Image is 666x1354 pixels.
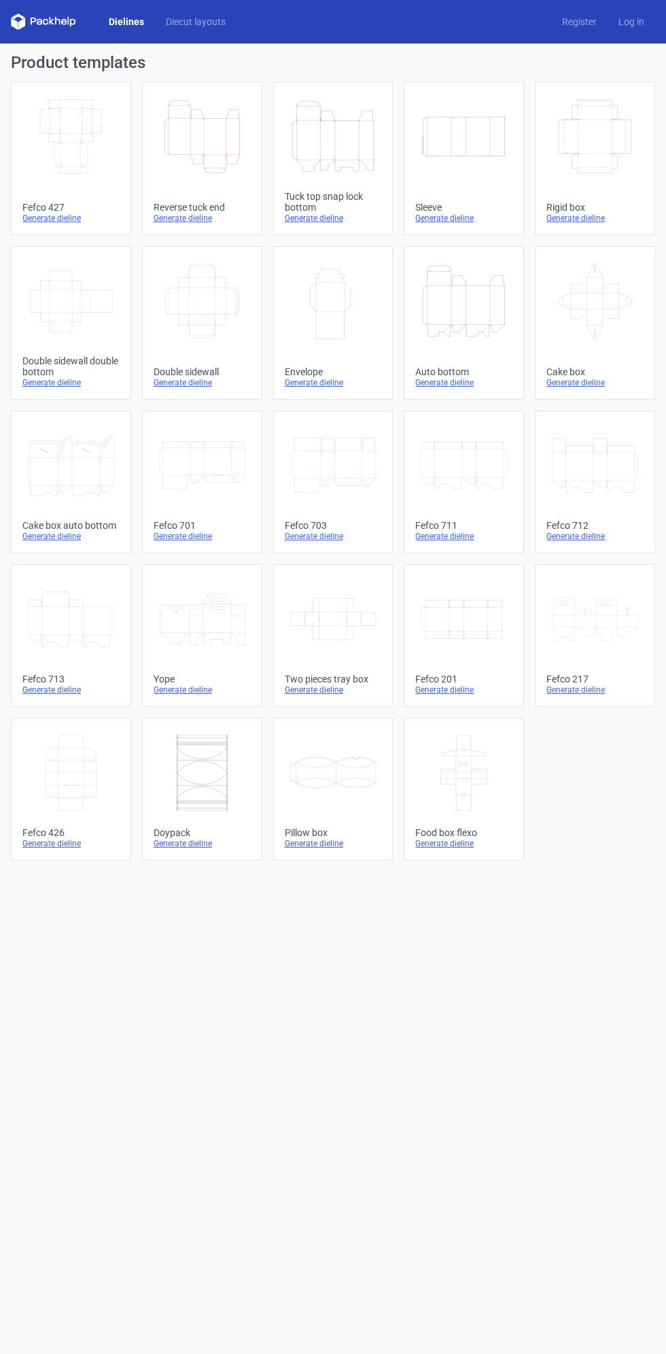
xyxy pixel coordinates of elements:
div: Fefco 711 [415,520,512,531]
div: Rigid box [546,202,644,213]
div: Generate dieline [546,531,644,542]
div: Cake box [546,366,644,377]
a: Two pieces tray boxGenerate dieline [273,564,393,707]
div: Generate dieline [285,838,382,849]
div: Fefco 427 [22,202,120,213]
div: Fefco 703 [285,520,382,531]
a: Tuck top snap lock bottomGenerate dieline [273,82,393,235]
div: Food box flexo [415,827,512,838]
a: Auto bottomGenerate dieline [404,246,524,400]
a: Rigid boxGenerate dieline [535,82,655,235]
div: Generate dieline [22,531,120,542]
div: Generate dieline [285,377,382,388]
a: Reverse tuck endGenerate dieline [142,82,262,235]
a: Fefco 711Generate dieline [404,411,524,553]
a: Food box flexoGenerate dieline [404,718,524,861]
div: Generate dieline [285,213,382,224]
a: Fefco 201Generate dieline [404,564,524,707]
div: Generate dieline [546,377,644,388]
a: Register [551,15,608,29]
div: Generate dieline [415,531,512,542]
div: Generate dieline [154,213,251,224]
div: Generate dieline [154,684,251,695]
div: Generate dieline [22,838,120,849]
div: Fefco 712 [546,520,644,531]
div: Envelope [285,366,382,377]
div: Generate dieline [546,213,644,224]
a: Fefco 712Generate dieline [535,411,655,553]
a: Fefco 217Generate dieline [535,564,655,707]
a: Cake box auto bottomGenerate dieline [11,411,131,553]
a: Fefco 703Generate dieline [273,411,393,553]
div: Doypack [154,827,251,838]
div: Generate dieline [154,377,251,388]
div: Generate dieline [546,684,644,695]
a: Fefco 713Generate dieline [11,564,131,707]
a: Fefco 701Generate dieline [142,411,262,553]
div: Generate dieline [22,377,120,388]
div: Generate dieline [415,838,512,849]
div: Generate dieline [22,684,120,695]
a: EnvelopeGenerate dieline [273,246,393,400]
div: Reverse tuck end [154,202,251,213]
div: Yope [154,674,251,684]
div: Fefco 217 [546,674,644,684]
div: Generate dieline [154,838,251,849]
a: Fefco 427Generate dieline [11,82,131,235]
a: Cake boxGenerate dieline [535,246,655,400]
div: Fefco 426 [22,827,120,838]
div: Auto bottom [415,366,512,377]
div: Generate dieline [22,213,120,224]
div: Two pieces tray box [285,674,382,684]
a: Dielines [98,15,155,29]
a: Log in [608,15,655,29]
div: Fefco 713 [22,674,120,684]
div: Generate dieline [285,531,382,542]
div: Sleeve [415,202,512,213]
a: DoypackGenerate dieline [142,718,262,861]
div: Generate dieline [154,531,251,542]
div: Generate dieline [415,213,512,224]
a: SleeveGenerate dieline [404,82,524,235]
div: Generate dieline [415,684,512,695]
div: Fefco 701 [154,520,251,531]
div: Fefco 201 [415,674,512,684]
div: Double sidewall [154,366,251,377]
div: Cake box auto bottom [22,520,120,531]
div: Pillow box [285,827,382,838]
a: Diecut layouts [155,15,236,29]
a: Pillow boxGenerate dieline [273,718,393,861]
a: Double sidewallGenerate dieline [142,246,262,400]
h1: Product templates [11,54,655,71]
a: YopeGenerate dieline [142,564,262,707]
div: Double sidewall double bottom [22,355,120,377]
a: Fefco 426Generate dieline [11,718,131,861]
div: Tuck top snap lock bottom [285,191,382,213]
a: Double sidewall double bottomGenerate dieline [11,246,131,400]
div: Generate dieline [285,684,382,695]
div: Generate dieline [415,377,512,388]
